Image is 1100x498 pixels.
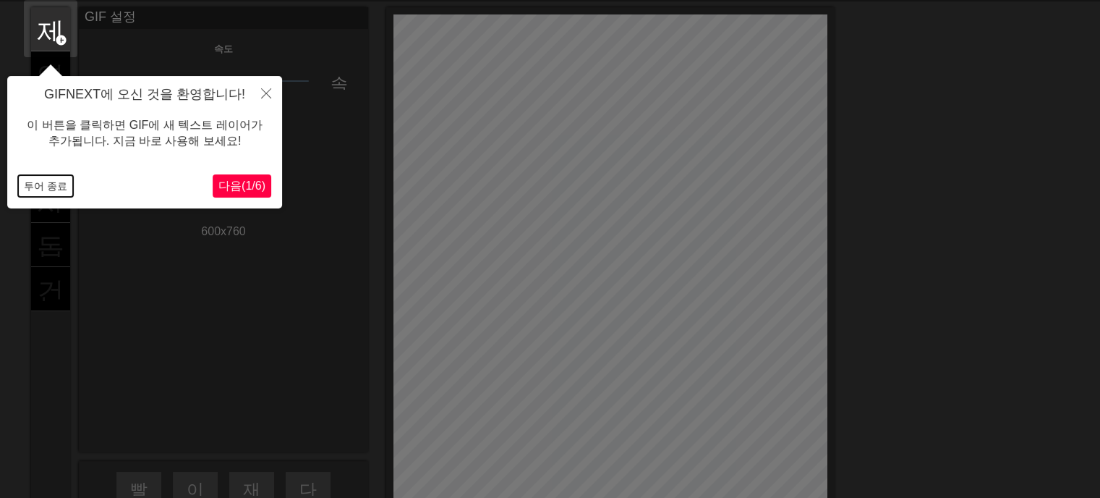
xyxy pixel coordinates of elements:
[218,180,242,192] font: 다음
[255,180,262,192] font: 6
[242,180,245,192] font: (
[27,119,262,147] font: 이 버튼을 클릭하면 GIF에 새 텍스트 레이어가 추가됩니다. 지금 바로 사용해 보세요!
[213,174,271,198] button: 다음
[44,87,245,101] font: GIFNEXT에 오신 것을 환영합니다!
[18,175,73,197] button: 투어 종료
[252,180,255,192] font: /
[262,180,265,192] font: )
[24,180,67,192] font: 투어 종료
[245,180,252,192] font: 1
[18,87,271,103] h4: GIFNEXT에 오신 것을 환영합니다!
[250,76,282,109] button: 닫다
